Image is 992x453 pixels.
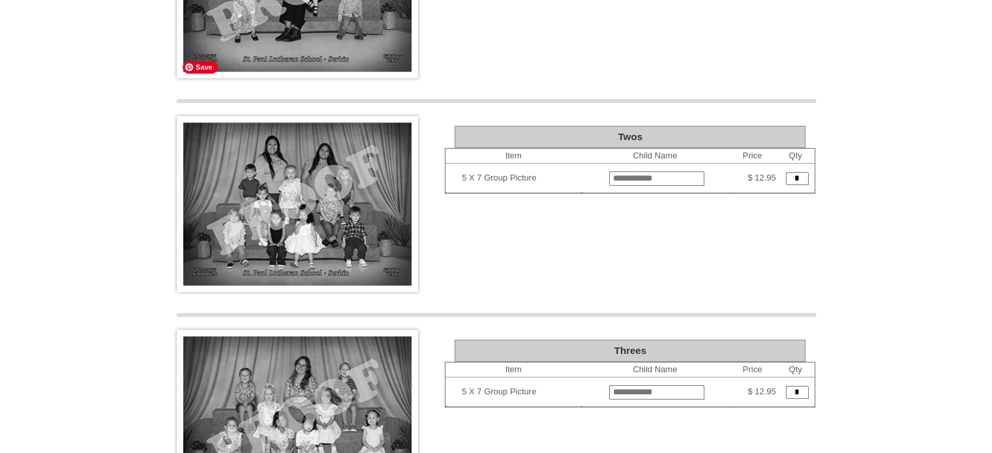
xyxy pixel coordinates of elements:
th: Child Name [581,149,729,164]
div: Twos [455,126,805,148]
th: Child Name [581,362,729,377]
th: Item [445,362,581,377]
div: Threes [455,340,805,362]
td: 5 X 7 Group Picture [462,381,581,402]
th: Qty [776,362,815,377]
td: $ 12.95 [729,377,775,407]
th: Price [729,149,775,164]
td: $ 12.95 [729,164,775,193]
th: Qty [776,149,815,164]
th: Item [445,149,581,164]
th: Price [729,362,775,377]
span: Save [183,61,218,74]
img: Twos [177,116,418,292]
td: 5 X 7 Group Picture [462,168,581,188]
